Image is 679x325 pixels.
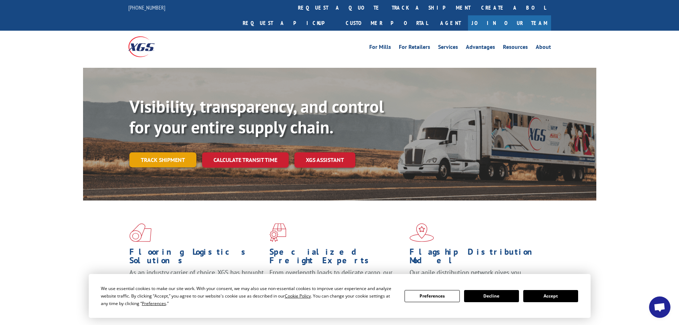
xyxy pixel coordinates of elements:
a: Advantages [466,44,495,52]
a: [PHONE_NUMBER] [128,4,165,11]
img: xgs-icon-flagship-distribution-model-red [410,223,434,242]
a: About [536,44,551,52]
a: For Retailers [399,44,430,52]
a: Track shipment [129,152,196,167]
span: Our agile distribution network gives you nationwide inventory management on demand. [410,268,541,285]
div: We use essential cookies to make our site work. With your consent, we may also use non-essential ... [101,285,396,307]
a: Customer Portal [340,15,433,31]
h1: Flooring Logistics Solutions [129,248,264,268]
h1: Flagship Distribution Model [410,248,544,268]
button: Decline [464,290,519,302]
img: xgs-icon-total-supply-chain-intelligence-red [129,223,151,242]
button: Preferences [405,290,459,302]
a: Calculate transit time [202,152,289,168]
a: Services [438,44,458,52]
span: Cookie Policy [285,293,311,299]
span: As an industry carrier of choice, XGS has brought innovation and dedication to flooring logistics... [129,268,264,294]
img: xgs-icon-focused-on-flooring-red [269,223,286,242]
a: XGS ASSISTANT [294,152,355,168]
h1: Specialized Freight Experts [269,248,404,268]
p: From overlength loads to delicate cargo, our experienced staff knows the best way to move your fr... [269,268,404,300]
a: For Mills [369,44,391,52]
button: Accept [523,290,578,302]
div: Cookie Consent Prompt [89,274,591,318]
a: Join Our Team [468,15,551,31]
div: Open chat [649,296,670,318]
span: Preferences [142,300,166,306]
a: Agent [433,15,468,31]
a: Resources [503,44,528,52]
a: Request a pickup [237,15,340,31]
b: Visibility, transparency, and control for your entire supply chain. [129,95,384,138]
